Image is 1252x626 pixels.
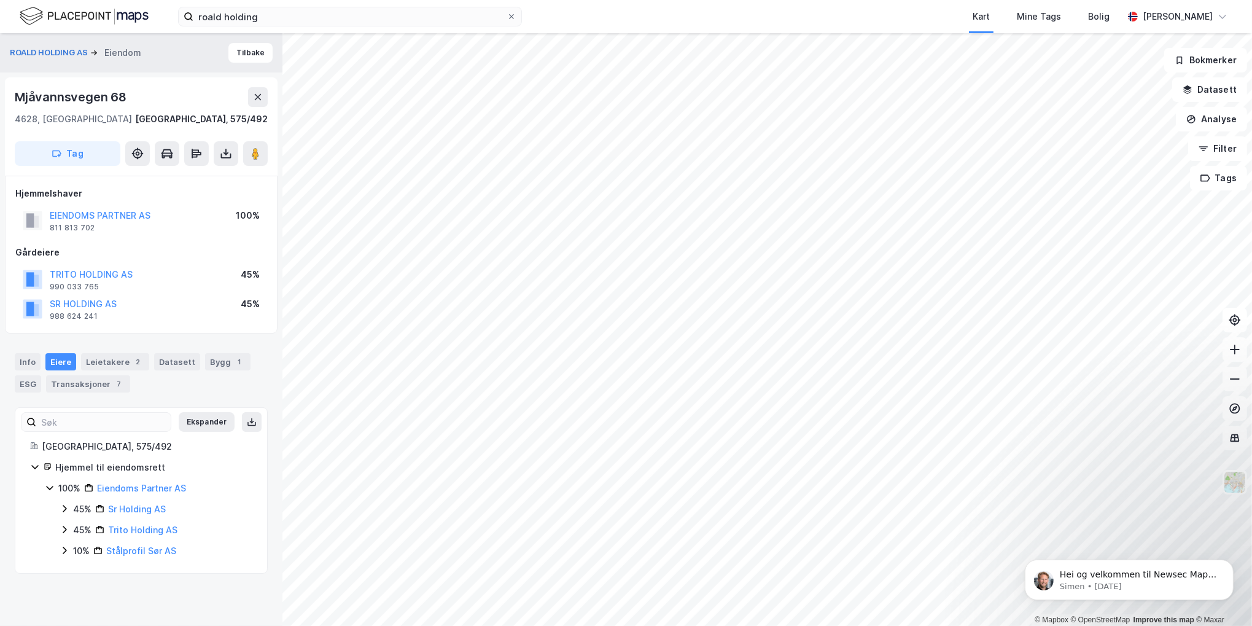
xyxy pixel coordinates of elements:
button: Filter [1188,136,1247,161]
img: logo.f888ab2527a4732fd821a326f86c7f29.svg [20,6,149,27]
div: Leietakere [81,353,149,370]
div: 990 033 765 [50,282,99,292]
a: Stålprofil Sør AS [106,546,176,556]
button: Tags [1190,166,1247,190]
div: Transaksjoner [46,375,130,393]
a: Eiendoms Partner AS [97,483,186,493]
div: 4628, [GEOGRAPHIC_DATA] [15,112,132,127]
input: Søk på adresse, matrikkel, gårdeiere, leietakere eller personer [193,7,507,26]
div: Datasett [154,353,200,370]
button: Analyse [1176,107,1247,131]
div: 988 624 241 [50,311,98,321]
input: Søk [36,413,171,431]
div: 100% [236,208,260,223]
div: 100% [58,481,80,496]
a: OpenStreetMap [1071,616,1130,624]
button: Tag [15,141,120,166]
div: ESG [15,375,41,393]
div: Hjemmelshaver [15,186,267,201]
div: Hjemmel til eiendomsrett [55,460,252,475]
div: Kart [973,9,990,24]
button: Tilbake [228,43,273,63]
button: Bokmerker [1164,48,1247,72]
div: 2 [132,356,144,368]
a: Sr Holding AS [108,504,166,514]
iframe: Intercom notifications message [1006,534,1252,620]
div: 45% [73,523,91,538]
div: [GEOGRAPHIC_DATA], 575/492 [42,439,252,454]
button: Datasett [1172,77,1247,102]
div: [PERSON_NAME] [1143,9,1213,24]
div: Gårdeiere [15,245,267,260]
a: Improve this map [1133,616,1194,624]
a: Mapbox [1035,616,1068,624]
div: Mjåvannsvegen 68 [15,87,129,107]
img: Z [1223,471,1246,494]
div: Mine Tags [1017,9,1061,24]
div: 45% [241,297,260,311]
button: Ekspander [179,412,235,432]
div: Bolig [1088,9,1110,24]
div: [GEOGRAPHIC_DATA], 575/492 [135,112,268,127]
div: 811 813 702 [50,223,95,233]
div: Eiendom [104,45,141,60]
div: Bygg [205,353,251,370]
div: Info [15,353,41,370]
a: Trito Holding AS [108,525,177,535]
div: 10% [73,544,90,558]
div: 45% [241,267,260,282]
div: 1 [233,356,246,368]
div: Eiere [45,353,76,370]
button: ROALD HOLDING AS [10,47,90,59]
div: 45% [73,502,91,517]
div: 7 [113,378,125,390]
